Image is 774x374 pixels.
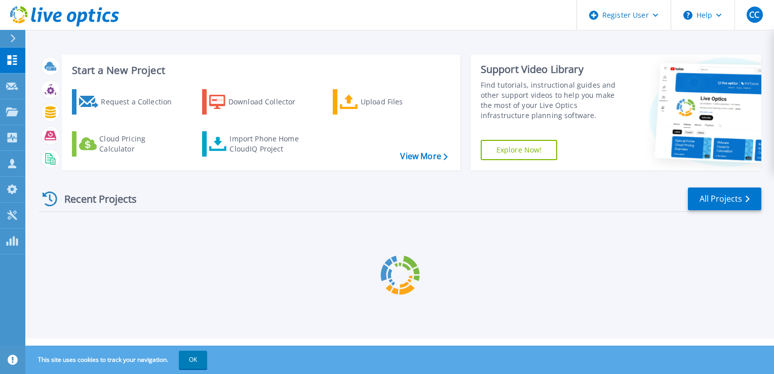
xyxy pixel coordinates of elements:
a: Explore Now! [481,140,558,160]
span: CC [749,11,759,19]
div: Import Phone Home CloudIQ Project [229,134,308,154]
a: Cloud Pricing Calculator [72,131,185,157]
div: Cloud Pricing Calculator [99,134,180,154]
a: All Projects [688,188,761,210]
div: Support Video Library [481,63,627,76]
a: View More [400,152,447,161]
div: Request a Collection [101,92,182,112]
a: Request a Collection [72,89,185,115]
a: Upload Files [333,89,446,115]
div: Upload Files [361,92,442,112]
h3: Start a New Project [72,65,447,76]
div: Find tutorials, instructional guides and other support videos to help you make the most of your L... [481,80,627,121]
div: Recent Projects [39,186,150,211]
button: OK [179,351,207,369]
span: This site uses cookies to track your navigation. [28,351,207,369]
a: Download Collector [202,89,315,115]
div: Download Collector [228,92,309,112]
